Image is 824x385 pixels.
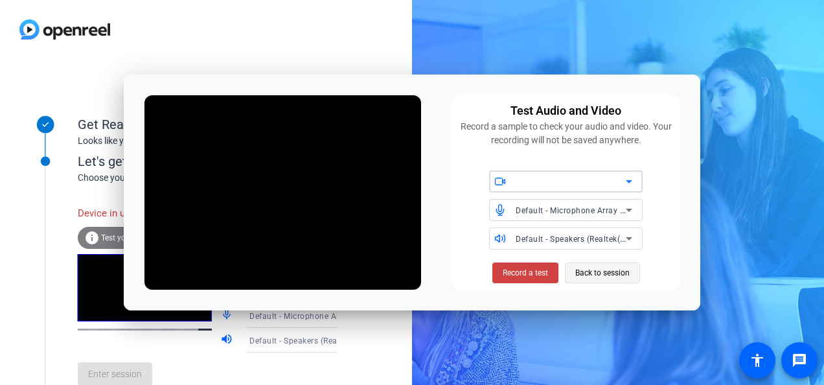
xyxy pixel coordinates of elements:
[78,200,220,227] div: Device in use
[750,353,765,368] mat-icon: accessibility
[220,308,236,323] mat-icon: mic_none
[516,233,656,244] span: Default - Speakers (Realtek(R) Audio)
[84,230,100,246] mat-icon: info
[516,205,794,215] span: Default - Microphone Array (Intel® Smart Sound Technology (Intel® SST))
[492,262,558,283] button: Record a test
[78,152,363,171] div: Let's get connected.
[510,102,621,120] div: Test Audio and Video
[78,171,363,185] div: Choose your settings
[249,310,527,321] span: Default - Microphone Array (Intel® Smart Sound Technology (Intel® SST))
[78,134,337,148] div: Looks like you've been invited to join
[249,335,389,345] span: Default - Speakers (Realtek(R) Audio)
[575,261,630,285] span: Back to session
[792,353,807,368] mat-icon: message
[101,233,191,242] span: Test your audio and video
[503,267,548,279] span: Record a test
[78,115,337,134] div: Get Ready!
[459,120,673,147] div: Record a sample to check your audio and video. Your recording will not be saved anywhere.
[565,262,640,283] button: Back to session
[220,332,236,348] mat-icon: volume_up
